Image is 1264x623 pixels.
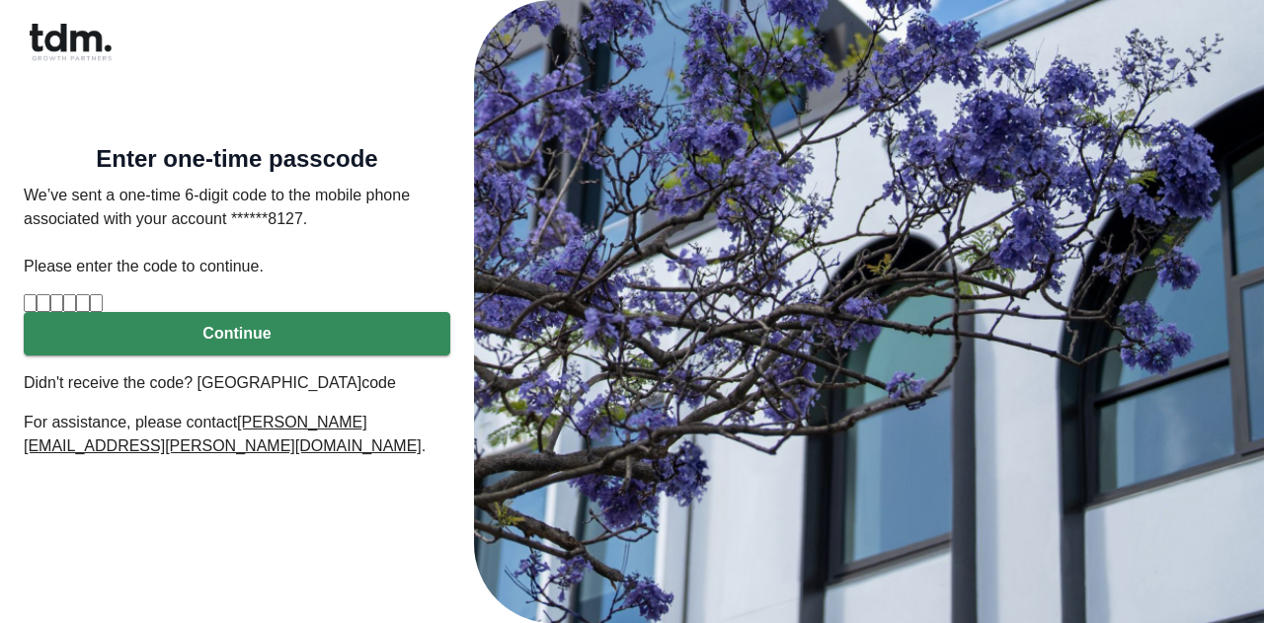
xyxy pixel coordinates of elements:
[361,374,396,391] a: code
[24,184,450,278] p: We’ve sent a one-time 6-digit code to the mobile phone associated with your account ******8127. P...
[24,411,450,458] p: For assistance, please contact .
[24,371,450,395] p: Didn't receive the code? [GEOGRAPHIC_DATA]
[24,312,450,355] button: Continue
[50,294,63,312] input: Digit 3
[24,294,37,312] input: Please enter verification code. Digit 1
[90,294,103,312] input: Digit 6
[63,294,76,312] input: Digit 4
[24,149,450,169] h5: Enter one-time passcode
[37,294,49,312] input: Digit 2
[76,294,89,312] input: Digit 5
